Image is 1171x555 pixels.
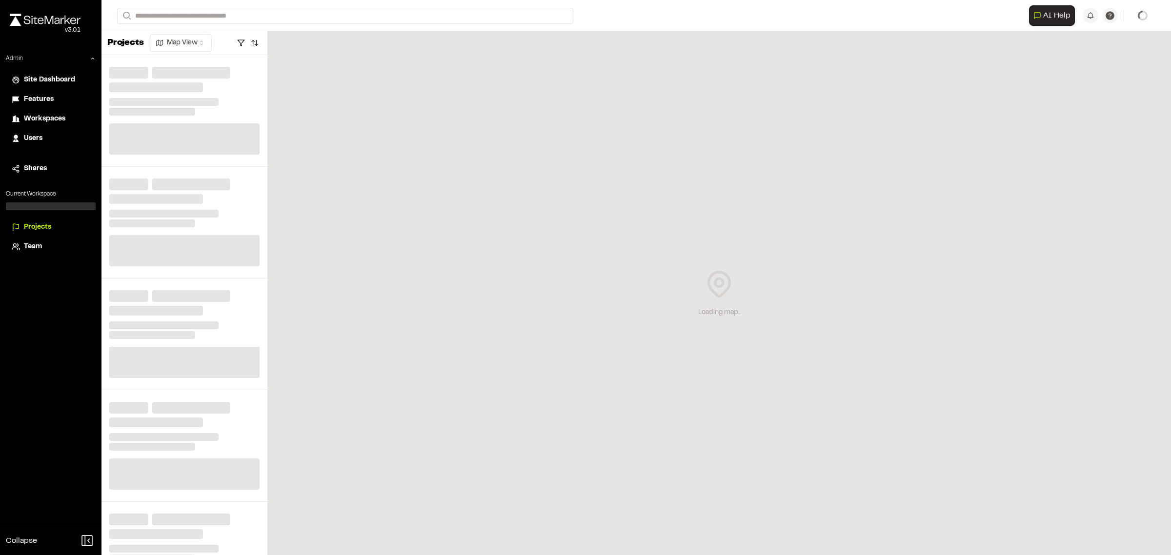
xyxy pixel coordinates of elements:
[24,75,75,85] span: Site Dashboard
[12,222,90,233] a: Projects
[24,114,65,124] span: Workspaces
[12,133,90,144] a: Users
[12,94,90,105] a: Features
[6,54,23,63] p: Admin
[12,241,90,252] a: Team
[1043,10,1070,21] span: AI Help
[24,133,42,144] span: Users
[6,190,96,198] p: Current Workspace
[12,114,90,124] a: Workspaces
[107,37,144,50] p: Projects
[1029,5,1075,26] button: Open AI Assistant
[12,163,90,174] a: Shares
[12,75,90,85] a: Site Dashboard
[10,26,81,35] div: Oh geez...please don't...
[698,307,741,318] div: Loading map...
[24,241,42,252] span: Team
[24,222,51,233] span: Projects
[24,94,54,105] span: Features
[6,535,37,547] span: Collapse
[117,8,135,24] button: Search
[1029,5,1079,26] div: Open AI Assistant
[10,14,81,26] img: rebrand.png
[24,163,47,174] span: Shares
